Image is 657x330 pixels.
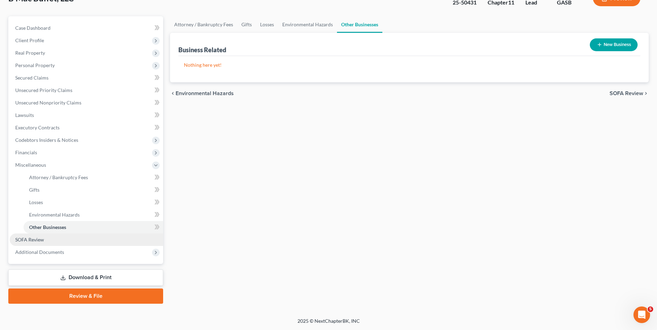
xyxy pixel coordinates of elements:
span: Attorney / Bankruptcy Fees [29,174,88,180]
a: Attorney / Bankruptcy Fees [24,171,163,184]
i: chevron_right [643,91,649,96]
span: Client Profile [15,37,44,43]
span: Real Property [15,50,45,56]
a: Losses [24,196,163,209]
a: Executory Contracts [10,121,163,134]
iframe: Intercom live chat [633,306,650,323]
a: Case Dashboard [10,22,163,34]
p: Nothing here yet! [184,62,635,68]
span: Miscellaneous [15,162,46,168]
button: SOFA Review chevron_right [610,91,649,96]
span: Executory Contracts [15,125,60,130]
span: Financials [15,149,37,155]
a: Attorney / Bankruptcy Fees [170,16,237,33]
a: Review & File [8,288,163,304]
span: Other Businesses [29,224,66,230]
a: Unsecured Nonpriority Claims [10,97,163,109]
i: chevron_left [170,91,176,96]
span: Environmental Hazards [176,91,234,96]
a: Environmental Hazards [278,16,337,33]
span: Unsecured Nonpriority Claims [15,100,81,106]
a: Losses [256,16,278,33]
span: Unsecured Priority Claims [15,87,72,93]
span: Gifts [29,187,39,193]
a: Gifts [24,184,163,196]
a: Gifts [237,16,256,33]
span: 5 [648,306,653,312]
a: Environmental Hazards [24,209,163,221]
span: Losses [29,199,43,205]
a: Lawsuits [10,109,163,121]
span: Environmental Hazards [29,212,80,218]
button: chevron_left Environmental Hazards [170,91,234,96]
a: Other Businesses [24,221,163,233]
span: Codebtors Insiders & Notices [15,137,78,143]
a: Download & Print [8,269,163,286]
span: SOFA Review [610,91,643,96]
span: SOFA Review [15,237,44,242]
span: Secured Claims [15,75,48,81]
a: SOFA Review [10,233,163,246]
a: Secured Claims [10,72,163,84]
span: Personal Property [15,62,55,68]
a: Other Businesses [337,16,382,33]
span: Lawsuits [15,112,34,118]
div: 2025 © NextChapterBK, INC [131,318,526,330]
div: Business Related [178,46,226,54]
span: Additional Documents [15,249,64,255]
a: Unsecured Priority Claims [10,84,163,97]
span: Case Dashboard [15,25,51,31]
button: New Business [590,38,638,51]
